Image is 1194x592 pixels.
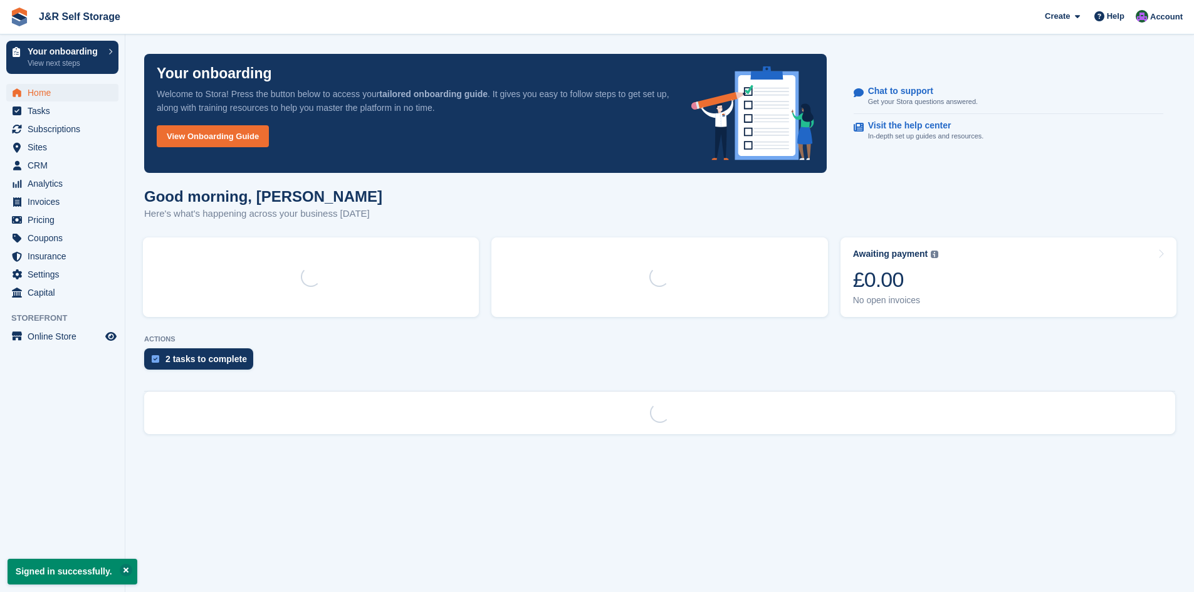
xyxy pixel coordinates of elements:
span: Settings [28,266,103,283]
span: Tasks [28,102,103,120]
a: menu [6,175,118,192]
a: menu [6,102,118,120]
span: Online Store [28,328,103,345]
div: £0.00 [853,267,939,293]
span: Sites [28,138,103,156]
p: Welcome to Stora! Press the button below to access your . It gives you easy to follow steps to ge... [157,87,671,115]
p: Visit the help center [868,120,974,131]
img: icon-info-grey-7440780725fd019a000dd9b08b2336e03edf1995a4989e88bcd33f0948082b44.svg [931,251,938,258]
a: menu [6,266,118,283]
a: menu [6,84,118,101]
span: Analytics [28,175,103,192]
a: Preview store [103,329,118,344]
a: J&R Self Storage [34,6,125,27]
p: In-depth set up guides and resources. [868,131,984,142]
span: Help [1107,10,1124,23]
span: Create [1045,10,1070,23]
p: Here's what's happening across your business [DATE] [144,207,382,221]
a: Visit the help center In-depth set up guides and resources. [854,114,1163,148]
img: task-75834270c22a3079a89374b754ae025e5fb1db73e45f91037f5363f120a921f8.svg [152,355,159,363]
a: Your onboarding View next steps [6,41,118,74]
span: Coupons [28,229,103,247]
p: View next steps [28,58,102,69]
div: No open invoices [853,295,939,306]
a: menu [6,284,118,301]
span: Capital [28,284,103,301]
span: Pricing [28,211,103,229]
a: Chat to support Get your Stora questions answered. [854,80,1163,114]
span: Insurance [28,247,103,265]
span: Storefront [11,312,125,325]
a: menu [6,138,118,156]
div: Awaiting payment [853,249,928,259]
p: Your onboarding [28,47,102,56]
a: menu [6,157,118,174]
span: Account [1150,11,1183,23]
a: menu [6,328,118,345]
p: Chat to support [868,86,968,96]
p: Your onboarding [157,66,272,81]
a: menu [6,247,118,265]
p: Get your Stora questions answered. [868,96,978,107]
a: menu [6,120,118,138]
img: stora-icon-8386f47178a22dfd0bd8f6a31ec36ba5ce8667c1dd55bd0f319d3a0aa187defe.svg [10,8,29,26]
a: Awaiting payment £0.00 No open invoices [841,237,1176,317]
span: CRM [28,157,103,174]
h1: Good morning, [PERSON_NAME] [144,188,382,205]
a: menu [6,229,118,247]
div: 2 tasks to complete [165,354,247,364]
a: menu [6,193,118,210]
a: menu [6,211,118,229]
img: Jordan Mahmood [1136,10,1148,23]
a: View Onboarding Guide [157,125,269,147]
img: onboarding-info-6c161a55d2c0e0a8cae90662b2fe09162a5109e8cc188191df67fb4f79e88e88.svg [691,66,814,160]
span: Home [28,84,103,101]
span: Subscriptions [28,120,103,138]
strong: tailored onboarding guide [379,89,488,99]
p: Signed in successfully. [8,559,137,584]
a: 2 tasks to complete [144,348,259,376]
p: ACTIONS [144,335,1175,343]
span: Invoices [28,193,103,210]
